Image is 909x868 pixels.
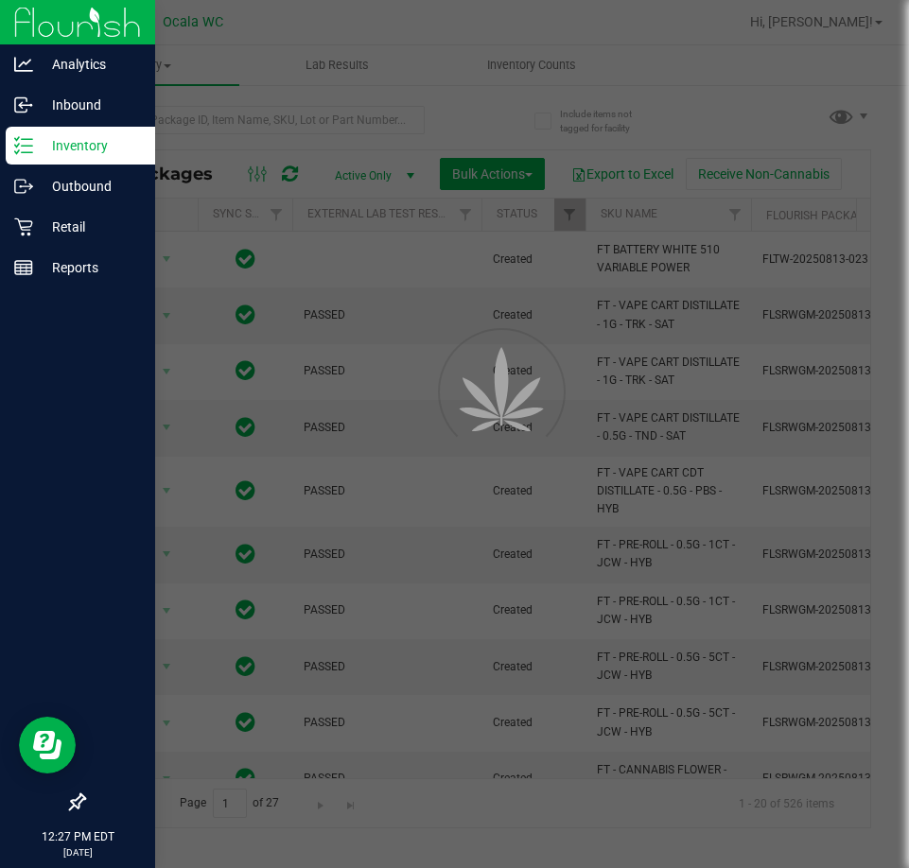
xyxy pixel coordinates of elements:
[33,256,147,279] p: Reports
[14,136,33,155] inline-svg: Inventory
[14,55,33,74] inline-svg: Analytics
[33,134,147,157] p: Inventory
[14,95,33,114] inline-svg: Inbound
[14,217,33,236] inline-svg: Retail
[14,177,33,196] inline-svg: Outbound
[33,216,147,238] p: Retail
[19,717,76,773] iframe: Resource center
[33,94,147,116] p: Inbound
[14,258,33,277] inline-svg: Reports
[9,828,147,845] p: 12:27 PM EDT
[33,53,147,76] p: Analytics
[33,175,147,198] p: Outbound
[9,845,147,859] p: [DATE]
